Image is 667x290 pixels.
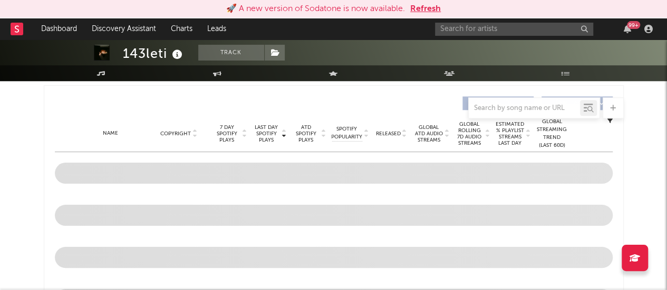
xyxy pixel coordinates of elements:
span: 7 Day Spotify Plays [213,124,241,143]
a: Charts [163,18,200,39]
button: Refresh [410,3,441,15]
span: Global Rolling 7D Audio Streams [455,121,484,146]
span: Released [376,131,401,137]
button: 99+ [624,25,631,33]
span: ATD Spotify Plays [292,124,320,143]
div: Name [76,129,145,137]
div: Global Streaming Trend (Last 60D) [536,118,568,149]
span: Last Day Spotify Plays [253,124,281,143]
input: Search by song name or URL [469,104,580,113]
span: Global ATD Audio Streams [414,124,443,143]
span: Spotify Popularity [331,125,362,141]
button: Track [198,45,264,61]
div: 🚀 A new version of Sodatone is now available. [226,3,405,15]
a: Dashboard [34,18,84,39]
span: Copyright [160,131,191,137]
div: 99 + [627,21,640,29]
a: Discovery Assistant [84,18,163,39]
span: Estimated % Playlist Streams Last Day [496,121,525,146]
button: Originals(0) [462,96,534,110]
input: Search for artists [435,23,593,36]
a: Leads [200,18,234,39]
div: 143leti [123,45,185,62]
button: Features(0) [542,96,613,110]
